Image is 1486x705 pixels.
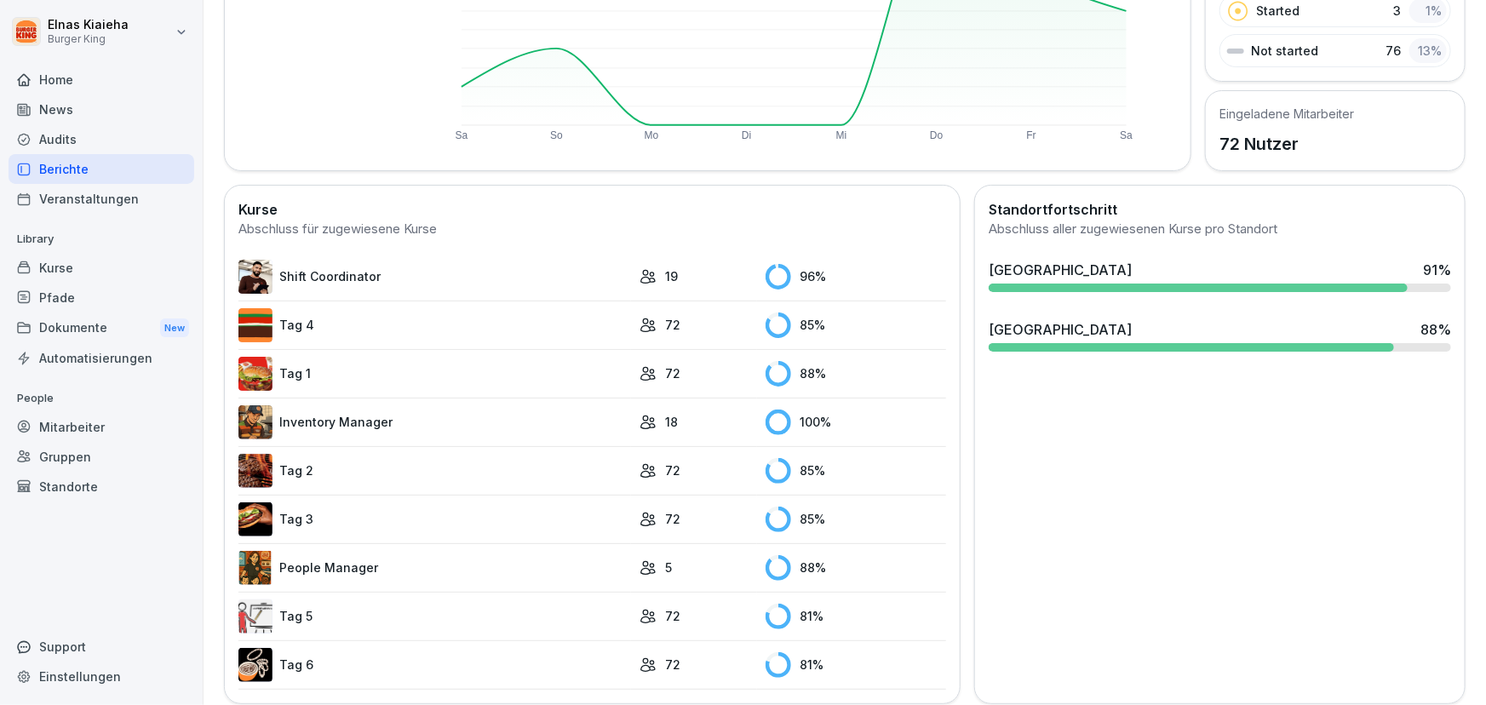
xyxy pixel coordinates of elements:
[766,264,946,289] div: 96 %
[665,510,680,528] p: 72
[456,129,468,141] text: Sa
[48,18,129,32] p: Elnas Kiaieha
[238,357,273,391] img: kxzo5hlrfunza98hyv09v55a.png
[1409,38,1447,63] div: 13 %
[665,316,680,334] p: 72
[9,154,194,184] a: Berichte
[1251,42,1318,60] p: Not started
[9,343,194,373] a: Automatisierungen
[665,267,678,285] p: 19
[665,461,680,479] p: 72
[238,308,631,342] a: Tag 4
[238,502,631,536] a: Tag 3
[665,364,680,382] p: 72
[9,283,194,312] a: Pfade
[766,312,946,338] div: 85 %
[238,308,273,342] img: a35kjdk9hf9utqmhbz0ibbvi.png
[9,312,194,344] div: Dokumente
[9,412,194,442] a: Mitarbeiter
[9,124,194,154] a: Audits
[982,312,1458,358] a: [GEOGRAPHIC_DATA]88%
[238,551,273,585] img: xc3x9m9uz5qfs93t7kmvoxs4.png
[1219,131,1354,157] p: 72 Nutzer
[665,413,678,431] p: 18
[766,361,946,387] div: 88 %
[9,472,194,502] a: Standorte
[930,129,944,141] text: Do
[238,405,273,439] img: o1h5p6rcnzw0lu1jns37xjxx.png
[9,385,194,412] p: People
[9,65,194,95] a: Home
[238,551,631,585] a: People Manager
[238,648,273,682] img: rvamvowt7cu6mbuhfsogl0h5.png
[238,502,273,536] img: cq6tslmxu1pybroki4wxmcwi.png
[550,129,563,141] text: So
[766,410,946,435] div: 100 %
[1420,319,1451,340] div: 88 %
[9,253,194,283] a: Kurse
[766,555,946,581] div: 88 %
[1393,2,1401,20] p: 3
[1256,2,1300,20] p: Started
[766,507,946,532] div: 85 %
[9,312,194,344] a: DokumenteNew
[9,184,194,214] a: Veranstaltungen
[238,599,631,633] a: Tag 5
[1121,129,1133,141] text: Sa
[1219,105,1354,123] h5: Eingeladene Mitarbeiter
[665,656,680,673] p: 72
[9,662,194,691] a: Einstellungen
[238,648,631,682] a: Tag 6
[238,260,631,294] a: Shift Coordinator
[9,442,194,472] a: Gruppen
[238,260,273,294] img: q4kvd0p412g56irxfxn6tm8s.png
[238,405,631,439] a: Inventory Manager
[836,129,847,141] text: Mi
[766,652,946,678] div: 81 %
[645,129,659,141] text: Mo
[238,599,273,633] img: vy1vuzxsdwx3e5y1d1ft51l0.png
[238,454,631,488] a: Tag 2
[48,33,129,45] p: Burger King
[1423,260,1451,280] div: 91 %
[9,226,194,253] p: Library
[766,458,946,484] div: 85 %
[238,220,946,239] div: Abschluss für zugewiesene Kurse
[989,220,1451,239] div: Abschluss aller zugewiesenen Kurse pro Standort
[1027,129,1036,141] text: Fr
[665,607,680,625] p: 72
[1386,42,1401,60] p: 76
[982,253,1458,299] a: [GEOGRAPHIC_DATA]91%
[238,357,631,391] a: Tag 1
[766,604,946,629] div: 81 %
[989,260,1132,280] div: [GEOGRAPHIC_DATA]
[238,454,273,488] img: hzkj8u8nkg09zk50ub0d0otk.png
[238,199,946,220] h2: Kurse
[9,632,194,662] div: Support
[989,199,1451,220] h2: Standortfortschritt
[742,129,751,141] text: Di
[160,318,189,338] div: New
[989,319,1132,340] div: [GEOGRAPHIC_DATA]
[665,559,672,576] p: 5
[9,95,194,124] a: News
